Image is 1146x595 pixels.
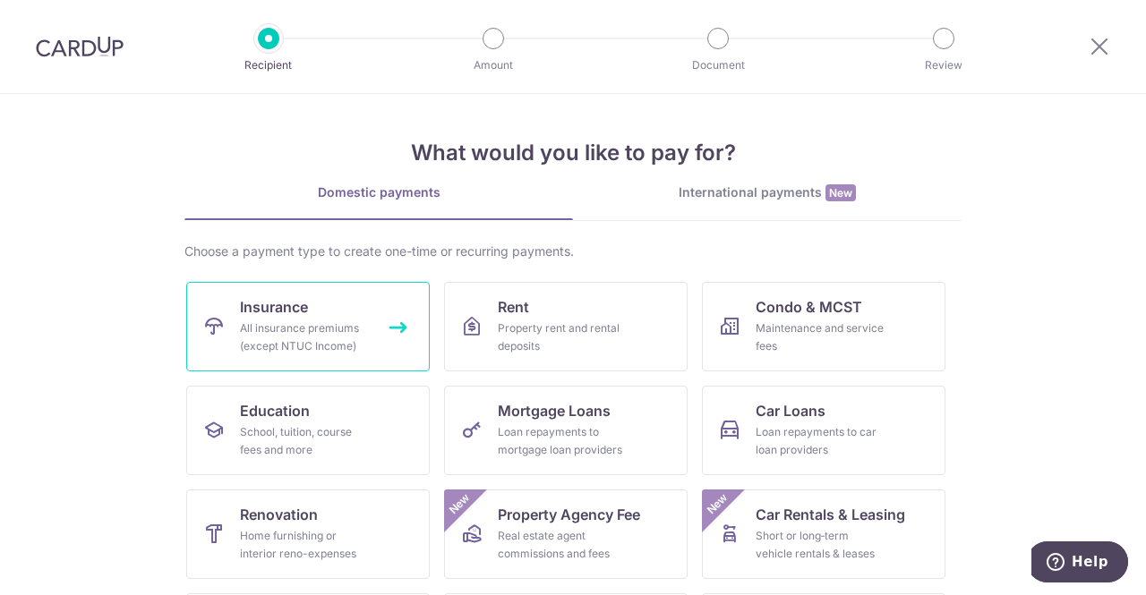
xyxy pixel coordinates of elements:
[240,319,369,355] div: All insurance premiums (except NTUC Income)
[444,489,688,579] a: Property Agency FeeReal estate agent commissions and feesNew
[186,282,430,371] a: InsuranceAll insurance premiums (except NTUC Income)
[186,489,430,579] a: RenovationHome furnishing or interior reno-expenses
[498,296,529,318] span: Rent
[240,504,318,525] span: Renovation
[498,504,640,525] span: Property Agency Fee
[427,56,560,74] p: Amount
[498,400,611,421] span: Mortgage Loans
[573,183,962,202] div: International payments
[702,386,945,475] a: Car LoansLoan repayments to car loan providers
[702,282,945,371] a: Condo & MCSTMaintenance and service fees
[498,527,627,563] div: Real estate agent commissions and fees
[756,527,885,563] div: Short or long‑term vehicle rentals & leases
[756,423,885,459] div: Loan repayments to car loan providers
[756,319,885,355] div: Maintenance and service fees
[240,400,310,421] span: Education
[702,489,945,579] a: Car Rentals & LeasingShort or long‑term vehicle rentals & leasesNew
[756,296,862,318] span: Condo & MCST
[240,296,308,318] span: Insurance
[498,423,627,459] div: Loan repayments to mortgage loan providers
[202,56,335,74] p: Recipient
[444,282,688,371] a: RentProperty rent and rental deposits
[40,13,77,29] span: Help
[36,36,124,57] img: CardUp
[652,56,784,74] p: Document
[184,183,573,201] div: Domestic payments
[1031,541,1128,586] iframe: Opens a widget where you can find more information
[240,423,369,459] div: School, tuition, course fees and more
[825,184,856,201] span: New
[184,242,962,260] div: Choose a payment type to create one-time or recurring payments.
[877,56,1010,74] p: Review
[186,386,430,475] a: EducationSchool, tuition, course fees and more
[445,489,475,519] span: New
[703,489,732,519] span: New
[184,137,962,169] h4: What would you like to pay for?
[756,400,825,421] span: Car Loans
[756,504,905,525] span: Car Rentals & Leasing
[444,386,688,475] a: Mortgage LoansLoan repayments to mortgage loan providers
[498,319,627,355] div: Property rent and rental deposits
[240,527,369,563] div: Home furnishing or interior reno-expenses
